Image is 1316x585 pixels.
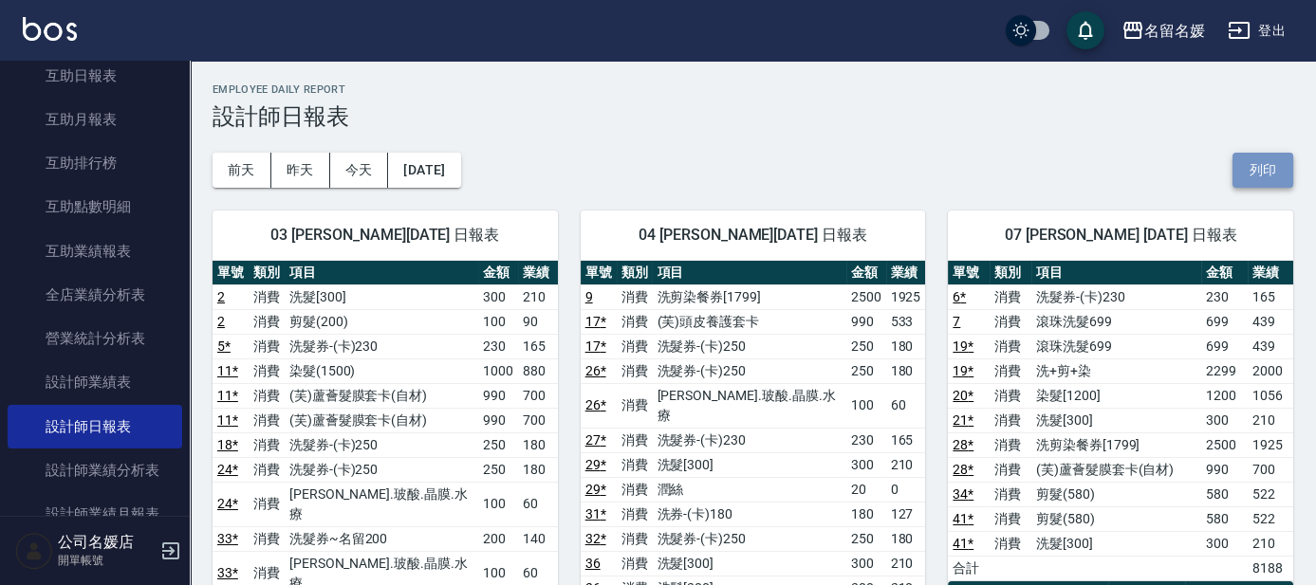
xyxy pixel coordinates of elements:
td: 0 [886,477,926,502]
span: 04 [PERSON_NAME][DATE] 日報表 [603,226,903,245]
td: 250 [846,334,886,358]
td: 250 [846,526,886,551]
td: 洗髮券-(卡)250 [652,526,845,551]
td: 洗剪染餐券[1799] [652,284,845,309]
td: 300 [1201,531,1247,556]
td: 洗髮券~名留200 [285,526,478,551]
td: 消費 [990,506,1031,531]
th: 類別 [249,261,285,285]
td: 165 [1248,284,1293,309]
a: 互助業績報表 [8,229,182,273]
td: 消費 [617,428,653,452]
td: 剪髮(580) [1031,482,1201,506]
td: 消費 [249,334,285,358]
a: 互助日報表 [8,54,182,98]
td: 180 [886,358,926,383]
td: 200 [478,526,518,551]
th: 類別 [990,261,1031,285]
a: 設計師業績分析表 [8,448,182,492]
td: 消費 [990,358,1031,383]
td: 180 [886,526,926,551]
a: 2 [217,289,225,304]
h5: 公司名媛店 [58,533,155,552]
td: 消費 [617,383,653,428]
td: 90 [518,309,558,334]
td: 消費 [617,526,653,551]
td: 潤絲 [652,477,845,502]
td: 消費 [990,383,1031,408]
td: 60 [886,383,926,428]
td: 140 [518,526,558,551]
td: 300 [846,551,886,576]
table: a dense table [948,261,1293,581]
td: 990 [1201,457,1247,482]
th: 項目 [285,261,478,285]
span: 07 [PERSON_NAME] [DATE] 日報表 [971,226,1270,245]
th: 項目 [1031,261,1201,285]
img: Logo [23,17,77,41]
td: 洗髮券-(卡)230 [285,334,478,358]
td: 洗髮[300] [285,284,478,309]
td: [PERSON_NAME].玻酸.晶膜.水療 [652,383,845,428]
td: 20 [846,477,886,502]
button: 登出 [1220,13,1293,48]
td: 消費 [249,408,285,432]
td: 1000 [478,358,518,383]
td: 127 [886,502,926,526]
td: 180 [518,432,558,457]
td: 消費 [617,502,653,526]
td: 180 [518,457,558,482]
td: 300 [846,452,886,477]
th: 單號 [948,261,990,285]
td: 580 [1201,506,1247,531]
td: 165 [518,334,558,358]
td: 2000 [1248,358,1293,383]
td: 60 [518,482,558,526]
a: 互助月報表 [8,98,182,141]
td: 230 [1201,284,1247,309]
td: 990 [846,309,886,334]
td: 消費 [617,284,653,309]
td: 230 [846,428,886,452]
td: 439 [1248,334,1293,358]
td: 210 [518,284,558,309]
td: 1925 [886,284,926,309]
td: 522 [1248,482,1293,506]
td: 230 [478,334,518,358]
button: 名留名媛 [1114,11,1213,50]
td: 消費 [249,457,285,482]
td: (芙)蘆薈髮膜套卡(自材) [1031,457,1201,482]
th: 業績 [886,261,926,285]
td: 700 [518,408,558,432]
th: 金額 [846,261,886,285]
button: 前天 [213,153,271,188]
th: 類別 [617,261,653,285]
th: 單號 [213,261,249,285]
td: 180 [886,334,926,358]
td: 533 [886,309,926,334]
td: 1056 [1248,383,1293,408]
td: 990 [478,408,518,432]
td: (芙)蘆薈髮膜套卡(自材) [285,383,478,408]
td: 洗+剪+染 [1031,358,1201,383]
button: 列印 [1233,153,1293,188]
a: 互助排行榜 [8,141,182,185]
td: 699 [1201,309,1247,334]
td: 消費 [617,477,653,502]
span: 03 [PERSON_NAME][DATE] 日報表 [235,226,535,245]
td: 洗髮[300] [1031,531,1201,556]
td: 剪髮(200) [285,309,478,334]
td: 洗髮[300] [1031,408,1201,432]
td: 消費 [249,482,285,526]
td: 消費 [990,309,1031,334]
td: 洗髮券-(卡)250 [285,432,478,457]
td: 8188 [1248,556,1293,580]
td: 180 [846,502,886,526]
td: 300 [478,284,518,309]
td: 消費 [249,358,285,383]
td: 700 [1248,457,1293,482]
td: 100 [846,383,886,428]
td: 消費 [990,482,1031,506]
a: 互助點數明細 [8,185,182,229]
td: 消費 [990,531,1031,556]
